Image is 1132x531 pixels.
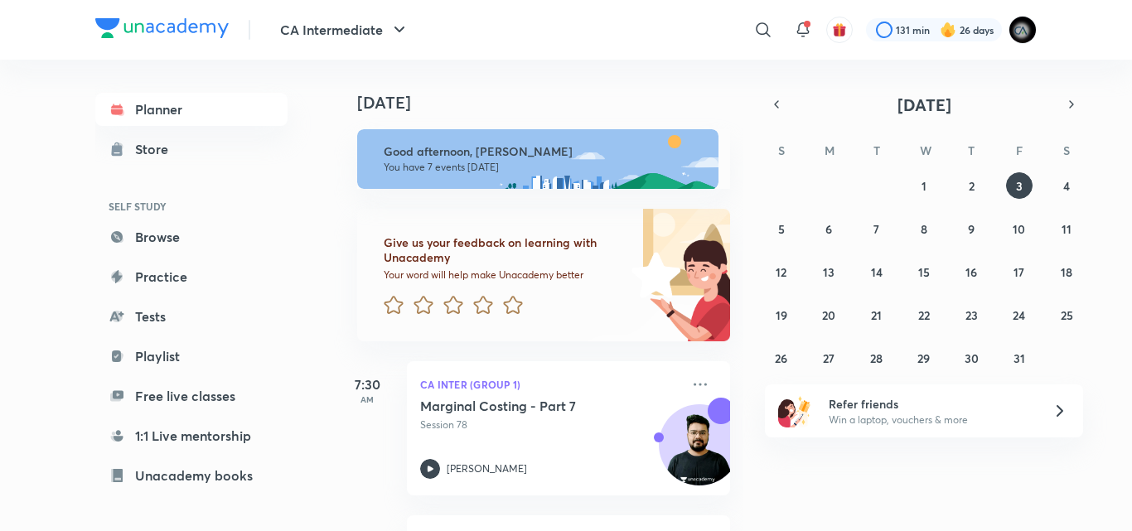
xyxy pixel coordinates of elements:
h5: Marginal Costing - Part 7 [420,398,626,414]
abbr: October 23, 2025 [965,307,978,323]
img: streak [940,22,956,38]
a: Browse [95,220,288,253]
abbr: October 7, 2025 [873,221,879,237]
button: October 23, 2025 [958,302,984,328]
abbr: October 31, 2025 [1013,350,1025,366]
button: October 4, 2025 [1053,172,1080,199]
abbr: October 27, 2025 [823,350,834,366]
button: October 25, 2025 [1053,302,1080,328]
abbr: October 4, 2025 [1063,178,1070,194]
img: avatar [832,22,847,37]
button: October 13, 2025 [815,258,842,285]
button: October 12, 2025 [768,258,795,285]
button: October 2, 2025 [958,172,984,199]
h6: SELF STUDY [95,192,288,220]
p: AM [334,394,400,404]
abbr: October 5, 2025 [778,221,785,237]
button: October 21, 2025 [864,302,890,328]
abbr: October 15, 2025 [918,264,930,280]
button: October 28, 2025 [864,345,890,371]
button: October 10, 2025 [1006,215,1033,242]
abbr: October 30, 2025 [965,350,979,366]
p: Session 78 [420,418,680,432]
h4: [DATE] [357,93,747,113]
button: October 16, 2025 [958,258,984,285]
abbr: October 21, 2025 [871,307,882,323]
img: feedback_image [575,209,730,341]
p: [PERSON_NAME] [447,461,527,476]
button: October 7, 2025 [864,215,890,242]
a: Tests [95,300,288,333]
abbr: October 14, 2025 [871,264,883,280]
button: October 17, 2025 [1006,258,1033,285]
h6: Good afternoon, [PERSON_NAME] [384,144,704,159]
img: referral [778,394,811,427]
button: CA Intermediate [270,13,419,46]
button: October 22, 2025 [911,302,937,328]
abbr: October 10, 2025 [1013,221,1025,237]
img: Company Logo [95,18,229,38]
button: October 14, 2025 [864,258,890,285]
button: avatar [826,17,853,43]
h6: Give us your feedback on learning with Unacademy [384,235,626,265]
a: Playlist [95,340,288,373]
a: Practice [95,260,288,293]
abbr: October 20, 2025 [822,307,835,323]
abbr: October 2, 2025 [969,178,975,194]
button: October 30, 2025 [958,345,984,371]
abbr: Wednesday [920,142,931,158]
button: October 18, 2025 [1053,258,1080,285]
button: October 9, 2025 [958,215,984,242]
p: CA Inter (Group 1) [420,374,680,394]
a: Unacademy books [95,459,288,492]
button: October 8, 2025 [911,215,937,242]
abbr: Sunday [778,142,785,158]
abbr: October 28, 2025 [870,350,883,366]
img: afternoon [357,129,718,189]
p: You have 7 events [DATE] [384,161,704,174]
button: October 27, 2025 [815,345,842,371]
a: Store [95,133,288,166]
a: Company Logo [95,18,229,42]
div: Store [135,139,178,159]
button: October 20, 2025 [815,302,842,328]
a: Planner [95,93,288,126]
abbr: October 1, 2025 [922,178,926,194]
abbr: October 16, 2025 [965,264,977,280]
abbr: Saturday [1063,142,1070,158]
abbr: October 13, 2025 [823,264,834,280]
button: October 5, 2025 [768,215,795,242]
abbr: October 8, 2025 [921,221,927,237]
abbr: October 22, 2025 [918,307,930,323]
abbr: October 29, 2025 [917,350,930,366]
p: Win a laptop, vouchers & more [829,413,1033,427]
abbr: October 26, 2025 [775,350,787,366]
button: October 11, 2025 [1053,215,1080,242]
button: October 3, 2025 [1006,172,1033,199]
a: Free live classes [95,379,288,413]
abbr: Monday [825,142,834,158]
abbr: October 19, 2025 [776,307,787,323]
abbr: October 12, 2025 [776,264,786,280]
button: October 6, 2025 [815,215,842,242]
button: October 26, 2025 [768,345,795,371]
abbr: Friday [1016,142,1023,158]
h5: 7:30 [334,374,400,394]
button: [DATE] [788,93,1060,116]
abbr: October 9, 2025 [968,221,975,237]
h6: Refer friends [829,395,1033,413]
img: poojita Agrawal [1009,16,1037,44]
abbr: October 6, 2025 [825,221,832,237]
a: 1:1 Live mentorship [95,419,288,452]
img: Avatar [660,413,739,493]
button: October 15, 2025 [911,258,937,285]
button: October 29, 2025 [911,345,937,371]
abbr: October 11, 2025 [1062,221,1072,237]
abbr: Thursday [968,142,975,158]
abbr: October 3, 2025 [1016,178,1023,194]
span: [DATE] [897,94,951,116]
button: October 19, 2025 [768,302,795,328]
button: October 31, 2025 [1006,345,1033,371]
abbr: October 17, 2025 [1013,264,1024,280]
p: Your word will help make Unacademy better [384,268,626,282]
